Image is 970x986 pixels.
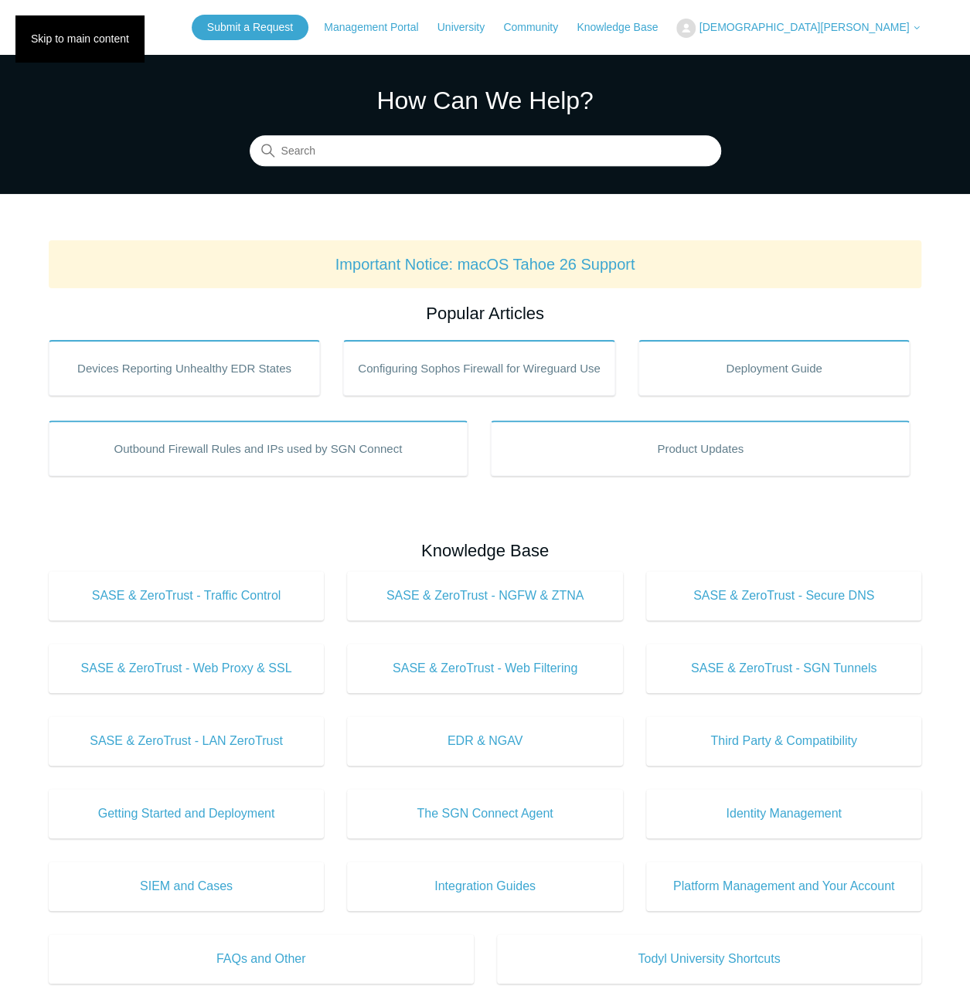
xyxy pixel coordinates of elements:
h1: How Can We Help? [250,82,721,119]
a: Getting Started and Deployment [49,789,325,838]
a: SASE & ZeroTrust - LAN ZeroTrust [49,716,325,766]
a: Deployment Guide [638,340,910,396]
a: SASE & ZeroTrust - SGN Tunnels [646,644,922,693]
span: SASE & ZeroTrust - Web Proxy & SSL [72,659,301,678]
a: Devices Reporting Unhealthy EDR States [49,340,321,396]
a: University [437,19,500,36]
span: Todyl University Shortcuts [520,950,899,968]
span: SIEM and Cases [72,877,301,896]
span: The SGN Connect Agent [370,804,600,823]
span: EDR & NGAV [370,732,600,750]
a: Skip to main content [15,15,145,63]
a: Management Portal [324,19,434,36]
h2: Knowledge Base [49,538,922,563]
input: Search [250,136,721,167]
a: SASE & ZeroTrust - NGFW & ZTNA [347,571,623,620]
a: FAQs and Other [49,934,474,984]
span: Getting Started and Deployment [72,804,301,823]
a: SASE & ZeroTrust - Web Filtering [347,644,623,693]
a: Todyl University Shortcuts [497,934,922,984]
a: Identity Management [646,789,922,838]
img: Todyl Support Center Help Center home page [49,14,114,42]
a: The SGN Connect Agent [347,789,623,838]
span: SASE & ZeroTrust - Secure DNS [669,586,899,605]
a: Product Updates [491,420,910,476]
a: SIEM and Cases [49,862,325,911]
a: Outbound Firewall Rules and IPs used by SGN Connect [49,420,468,476]
a: SASE & ZeroTrust - Web Proxy & SSL [49,644,325,693]
a: Community [503,19,573,36]
a: Configuring Sophos Firewall for Wireguard Use [343,340,615,396]
a: SASE & ZeroTrust - Traffic Control [49,571,325,620]
button: [DEMOGRAPHIC_DATA][PERSON_NAME] [676,19,921,38]
a: Platform Management and Your Account [646,862,922,911]
span: Platform Management and Your Account [669,877,899,896]
a: EDR & NGAV [347,716,623,766]
a: SASE & ZeroTrust - Secure DNS [646,571,922,620]
span: FAQs and Other [72,950,451,968]
span: Third Party & Compatibility [669,732,899,750]
span: Identity Management [669,804,899,823]
span: SASE & ZeroTrust - NGFW & ZTNA [370,586,600,605]
span: SASE & ZeroTrust - Web Filtering [370,659,600,678]
span: SASE & ZeroTrust - SGN Tunnels [669,659,899,678]
a: Third Party & Compatibility [646,716,922,766]
a: Integration Guides [347,862,623,911]
span: SASE & ZeroTrust - Traffic Control [72,586,301,605]
a: Knowledge Base [577,19,673,36]
a: Important Notice: macOS Tahoe 26 Support [335,256,635,273]
h2: Popular Articles [49,301,922,326]
span: SASE & ZeroTrust - LAN ZeroTrust [72,732,301,750]
span: [DEMOGRAPHIC_DATA][PERSON_NAME] [699,21,910,33]
span: Integration Guides [370,877,600,896]
a: Submit a Request [192,15,308,40]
